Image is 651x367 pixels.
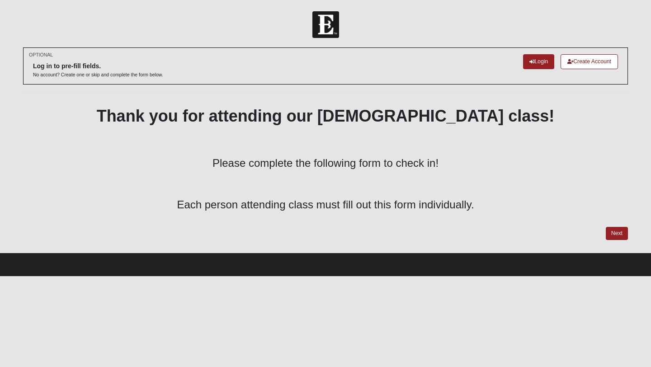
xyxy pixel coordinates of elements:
a: Login [523,54,554,69]
p: No account? Create one or skip and complete the form below. [33,71,163,78]
small: OPTIONAL [29,52,53,58]
span: Each person attending class must fill out this form individually. [177,198,474,211]
span: Please complete the following form to check in! [212,157,439,169]
a: Next [606,227,628,240]
b: Thank you for attending our [DEMOGRAPHIC_DATA] class! [97,107,555,125]
img: Church of Eleven22 Logo [312,11,339,38]
a: Create Account [561,54,618,69]
h6: Log in to pre-fill fields. [33,62,163,70]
